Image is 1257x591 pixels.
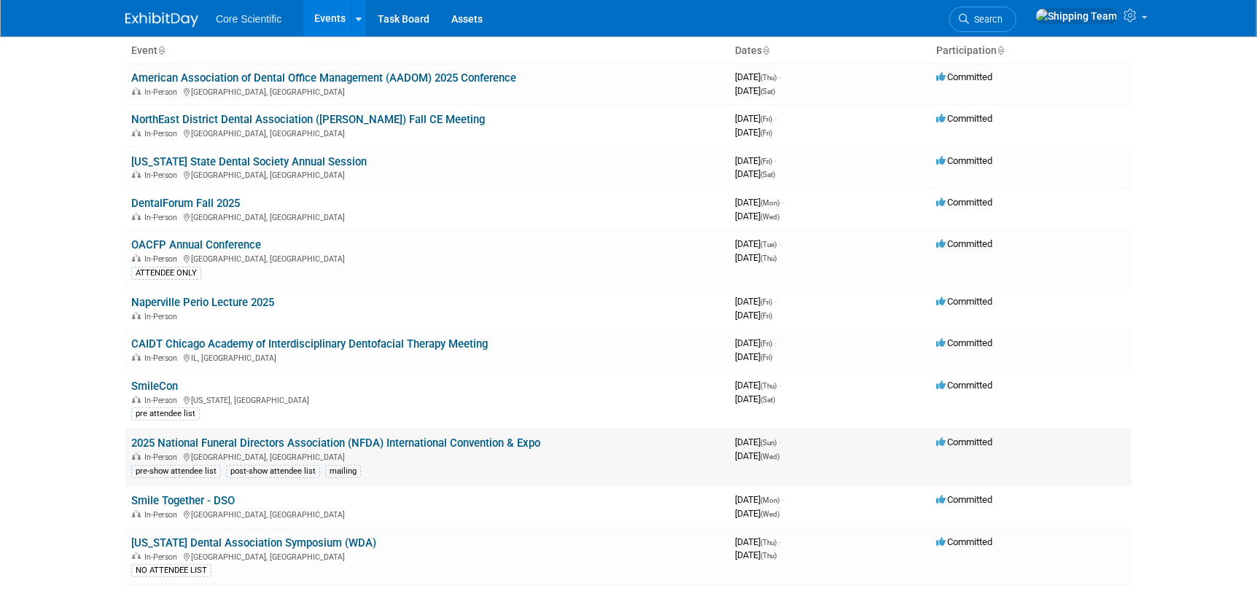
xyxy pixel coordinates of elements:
[735,252,777,263] span: [DATE]
[131,252,723,264] div: [GEOGRAPHIC_DATA], [GEOGRAPHIC_DATA]
[760,199,779,207] span: (Mon)
[144,396,182,405] span: In-Person
[144,552,182,562] span: In-Person
[735,536,781,547] span: [DATE]
[144,87,182,97] span: In-Person
[131,564,211,577] div: NO ATTENDEE LIST
[936,155,992,166] span: Committed
[132,254,141,262] img: In-Person Event
[735,494,784,505] span: [DATE]
[762,44,769,56] a: Sort by Start Date
[735,127,772,138] span: [DATE]
[132,213,141,220] img: In-Person Event
[760,213,779,221] span: (Wed)
[760,340,772,348] span: (Fri)
[779,380,781,391] span: -
[131,508,723,520] div: [GEOGRAPHIC_DATA], [GEOGRAPHIC_DATA]
[144,453,182,462] span: In-Person
[131,155,367,168] a: [US_STATE] State Dental Society Annual Session
[132,552,141,560] img: In-Person Event
[144,129,182,138] span: In-Person
[226,465,320,478] div: post-show attendee list
[735,197,784,208] span: [DATE]
[131,197,240,210] a: DentalForum Fall 2025
[782,197,784,208] span: -
[760,74,777,82] span: (Thu)
[131,337,488,351] a: CAIDT Chicago Academy of Interdisciplinary Dentofacial Therapy Meeting
[144,510,182,520] span: In-Person
[760,552,777,560] span: (Thu)
[131,267,201,280] div: ATTENDEE ONLY
[779,437,781,447] span: -
[131,550,723,562] div: [GEOGRAPHIC_DATA], [GEOGRAPHIC_DATA]
[936,380,992,391] span: Committed
[936,197,992,208] span: Committed
[735,155,777,166] span: [DATE]
[1035,8,1118,24] img: Shipping Team
[760,496,779,504] span: (Mon)
[131,85,723,97] div: [GEOGRAPHIC_DATA], [GEOGRAPHIC_DATA]
[131,211,723,222] div: [GEOGRAPHIC_DATA], [GEOGRAPHIC_DATA]
[774,337,777,348] span: -
[779,71,781,82] span: -
[144,213,182,222] span: In-Person
[936,71,992,82] span: Committed
[760,439,777,447] span: (Sun)
[131,380,178,393] a: SmileCon
[760,539,777,547] span: (Thu)
[936,337,992,348] span: Committed
[735,113,777,124] span: [DATE]
[760,115,772,123] span: (Fri)
[735,450,779,461] span: [DATE]
[144,254,182,264] span: In-Person
[735,296,777,307] span: [DATE]
[131,238,261,251] a: OACFP Annual Conference
[216,13,281,25] span: Core Scientific
[131,407,200,420] div: pre attendee list
[132,87,141,95] img: In-Person Event
[131,450,723,462] div: [GEOGRAPHIC_DATA], [GEOGRAPHIC_DATA]
[132,453,141,460] img: In-Person Event
[760,87,775,95] span: (Sat)
[735,508,779,519] span: [DATE]
[131,296,274,309] a: Naperville Perio Lecture 2025
[131,465,221,478] div: pre-show attendee list
[949,7,1016,32] a: Search
[936,113,992,124] span: Committed
[325,465,361,478] div: mailing
[774,155,777,166] span: -
[131,351,723,363] div: IL, [GEOGRAPHIC_DATA]
[760,312,772,320] span: (Fri)
[131,494,235,507] a: Smile Together - DSO
[144,312,182,321] span: In-Person
[735,380,781,391] span: [DATE]
[735,85,775,96] span: [DATE]
[760,171,775,179] span: (Sat)
[735,238,781,249] span: [DATE]
[997,44,1004,56] a: Sort by Participation Type
[125,12,198,27] img: ExhibitDay
[735,337,777,348] span: [DATE]
[131,168,723,180] div: [GEOGRAPHIC_DATA], [GEOGRAPHIC_DATA]
[760,353,772,361] span: (Fri)
[131,394,723,405] div: [US_STATE], [GEOGRAPHIC_DATA]
[132,510,141,517] img: In-Person Event
[760,382,777,390] span: (Thu)
[131,536,376,549] a: [US_STATE] Dental Association Symposium (WDA)
[132,353,141,361] img: In-Person Event
[132,129,141,136] img: In-Person Event
[760,453,779,461] span: (Wed)
[132,312,141,319] img: In-Person Event
[936,536,992,547] span: Committed
[936,238,992,249] span: Committed
[735,394,775,404] span: [DATE]
[936,494,992,505] span: Committed
[131,71,516,85] a: American Association of Dental Office Management (AADOM) 2025 Conference
[760,298,772,306] span: (Fri)
[760,510,779,518] span: (Wed)
[735,71,781,82] span: [DATE]
[735,211,779,222] span: [DATE]
[774,296,777,307] span: -
[131,127,723,138] div: [GEOGRAPHIC_DATA], [GEOGRAPHIC_DATA]
[936,437,992,447] span: Committed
